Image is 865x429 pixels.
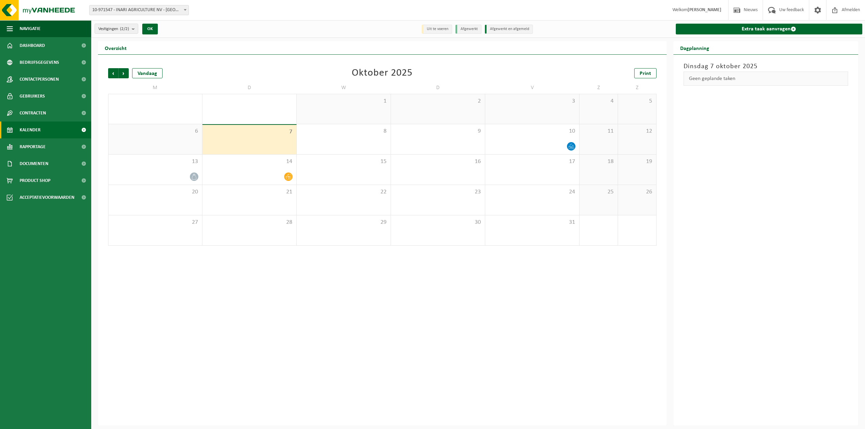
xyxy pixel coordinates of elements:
[489,158,576,165] span: 17
[20,37,45,54] span: Dashboard
[640,71,651,76] span: Print
[20,54,59,71] span: Bedrijfsgegevens
[394,158,481,165] span: 16
[20,20,41,37] span: Navigatie
[206,128,293,136] span: 7
[455,25,481,34] li: Afgewerkt
[352,68,413,78] div: Oktober 2025
[206,188,293,196] span: 21
[300,219,387,226] span: 29
[300,98,387,105] span: 1
[684,72,848,86] div: Geen geplande taken
[391,82,485,94] td: D
[297,82,391,94] td: W
[120,27,129,31] count: (2/2)
[634,68,657,78] a: Print
[583,128,614,135] span: 11
[119,68,129,78] span: Volgende
[621,188,653,196] span: 26
[20,189,74,206] span: Acceptatievoorwaarden
[673,41,716,54] h2: Dagplanning
[20,155,48,172] span: Documenten
[583,188,614,196] span: 25
[300,158,387,165] span: 15
[489,98,576,105] span: 3
[621,98,653,105] span: 5
[206,158,293,165] span: 14
[394,219,481,226] span: 30
[583,98,614,105] span: 4
[618,82,657,94] td: Z
[202,82,297,94] td: D
[485,25,533,34] li: Afgewerkt en afgemeld
[95,24,138,34] button: Vestigingen(2/2)
[579,82,618,94] td: Z
[684,61,848,72] h3: Dinsdag 7 oktober 2025
[422,25,452,34] li: Uit te voeren
[300,128,387,135] span: 8
[621,158,653,165] span: 19
[394,98,481,105] span: 2
[394,128,481,135] span: 9
[300,188,387,196] span: 22
[98,41,133,54] h2: Overzicht
[688,7,721,12] strong: [PERSON_NAME]
[485,82,579,94] td: V
[112,188,199,196] span: 20
[20,71,59,88] span: Contactpersonen
[132,68,163,78] div: Vandaag
[20,105,46,122] span: Contracten
[489,188,576,196] span: 24
[90,5,189,15] span: 10-971547 - INARI AGRICULTURE NV - DEINZE
[89,5,189,15] span: 10-971547 - INARI AGRICULTURE NV - DEINZE
[20,122,41,138] span: Kalender
[112,128,199,135] span: 6
[489,128,576,135] span: 10
[142,24,158,34] button: OK
[20,172,50,189] span: Product Shop
[98,24,129,34] span: Vestigingen
[394,188,481,196] span: 23
[20,88,45,105] span: Gebruikers
[20,138,46,155] span: Rapportage
[489,219,576,226] span: 31
[676,24,863,34] a: Extra taak aanvragen
[112,158,199,165] span: 13
[108,82,202,94] td: M
[112,219,199,226] span: 27
[206,219,293,226] span: 28
[621,128,653,135] span: 12
[583,158,614,165] span: 18
[108,68,118,78] span: Vorige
